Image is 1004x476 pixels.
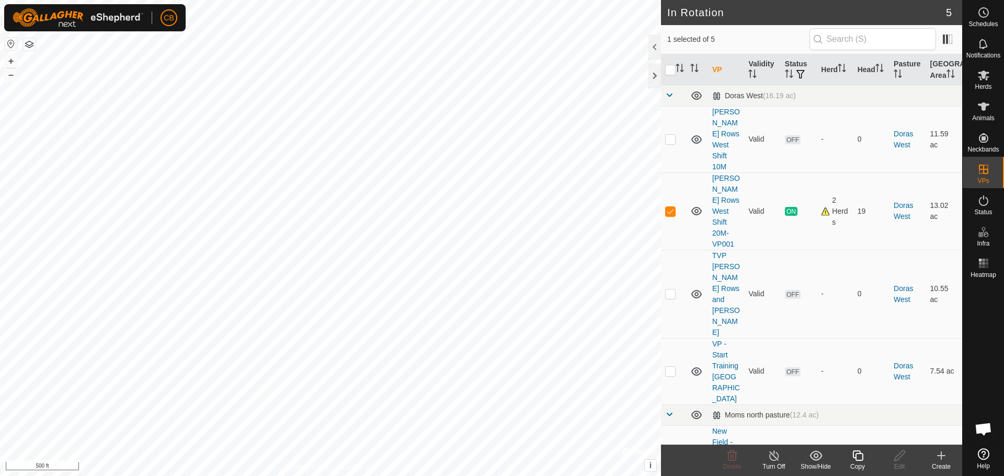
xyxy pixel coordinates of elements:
p-sorticon: Activate to sort [690,65,699,74]
span: OFF [785,135,801,144]
a: TVP [PERSON_NAME] Rows and [PERSON_NAME] [712,251,740,336]
span: Herds [975,84,991,90]
span: 1 selected of 5 [667,34,809,45]
td: 19 [853,172,889,250]
td: 0 [853,106,889,172]
td: Valid [744,172,780,250]
p-sorticon: Activate to sort [785,71,793,79]
td: Valid [744,106,780,172]
button: + [5,55,17,67]
span: 5 [946,5,952,20]
td: 11.59 ac [926,106,962,172]
div: 2 Herds [821,195,849,228]
a: Doras West [894,130,913,149]
div: Create [920,462,962,471]
div: Edit [878,462,920,471]
td: 7.54 ac [926,338,962,404]
a: Privacy Policy [289,462,328,472]
input: Search (S) [809,28,936,50]
button: Reset Map [5,38,17,50]
span: Status [974,209,992,215]
a: [PERSON_NAME] Rows West Shift 10M [712,108,740,171]
span: Delete [723,463,741,470]
div: Copy [837,462,878,471]
div: Show/Hide [795,462,837,471]
span: CB [164,13,174,24]
td: Valid [744,250,780,338]
td: 0 [853,338,889,404]
th: Validity [744,54,780,86]
p-sorticon: Activate to sort [946,71,955,79]
img: Gallagher Logo [13,8,143,27]
span: i [649,461,652,470]
p-sorticon: Activate to sort [894,71,902,79]
div: Turn Off [753,462,795,471]
a: [PERSON_NAME] Rows West Shift 20M-VP001 [712,174,740,248]
th: Pasture [889,54,926,86]
td: Valid [744,338,780,404]
p-sorticon: Activate to sort [748,71,757,79]
span: ON [785,207,797,216]
span: (16.19 ac) [763,91,796,100]
div: - [821,134,849,145]
button: i [645,460,656,471]
td: 13.02 ac [926,172,962,250]
p-sorticon: Activate to sort [875,65,884,74]
a: Doras West [894,362,913,381]
th: Status [781,54,817,86]
div: - [821,288,849,299]
div: Open chat [968,413,999,445]
a: Contact Us [341,462,372,472]
a: Doras West [894,201,913,220]
th: VP [708,54,744,86]
span: Help [977,463,990,469]
div: Doras West [712,91,796,100]
a: VP - Start Training [GEOGRAPHIC_DATA] [712,340,740,403]
span: (12.4 ac) [790,411,819,419]
span: Heatmap [971,272,996,278]
th: Head [853,54,889,86]
a: Help [963,444,1004,473]
span: Neckbands [967,146,999,153]
span: OFF [785,290,801,299]
td: 0 [853,250,889,338]
span: Notifications [966,52,1000,59]
div: Moms north pasture [712,411,819,420]
button: – [5,68,17,81]
h2: In Rotation [667,6,946,19]
span: VPs [977,178,989,184]
th: [GEOGRAPHIC_DATA] Area [926,54,962,86]
div: - [821,366,849,377]
span: OFF [785,367,801,376]
a: Doras West [894,284,913,304]
th: Herd [817,54,853,86]
p-sorticon: Activate to sort [676,65,684,74]
p-sorticon: Activate to sort [838,65,846,74]
span: Animals [972,115,995,121]
span: Infra [977,240,989,247]
td: 10.55 ac [926,250,962,338]
button: Map Layers [23,38,36,51]
span: Schedules [968,21,998,27]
